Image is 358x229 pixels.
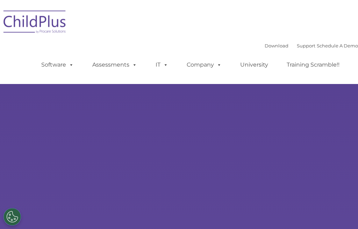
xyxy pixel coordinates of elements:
a: Download [265,43,288,48]
a: Software [34,58,81,72]
a: Support [297,43,315,48]
a: Schedule A Demo [317,43,358,48]
a: Assessments [85,58,144,72]
button: Cookies Settings [3,208,21,226]
a: Training Scramble!! [280,58,346,72]
a: University [233,58,275,72]
font: | [265,43,358,48]
a: IT [149,58,175,72]
a: Company [180,58,229,72]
